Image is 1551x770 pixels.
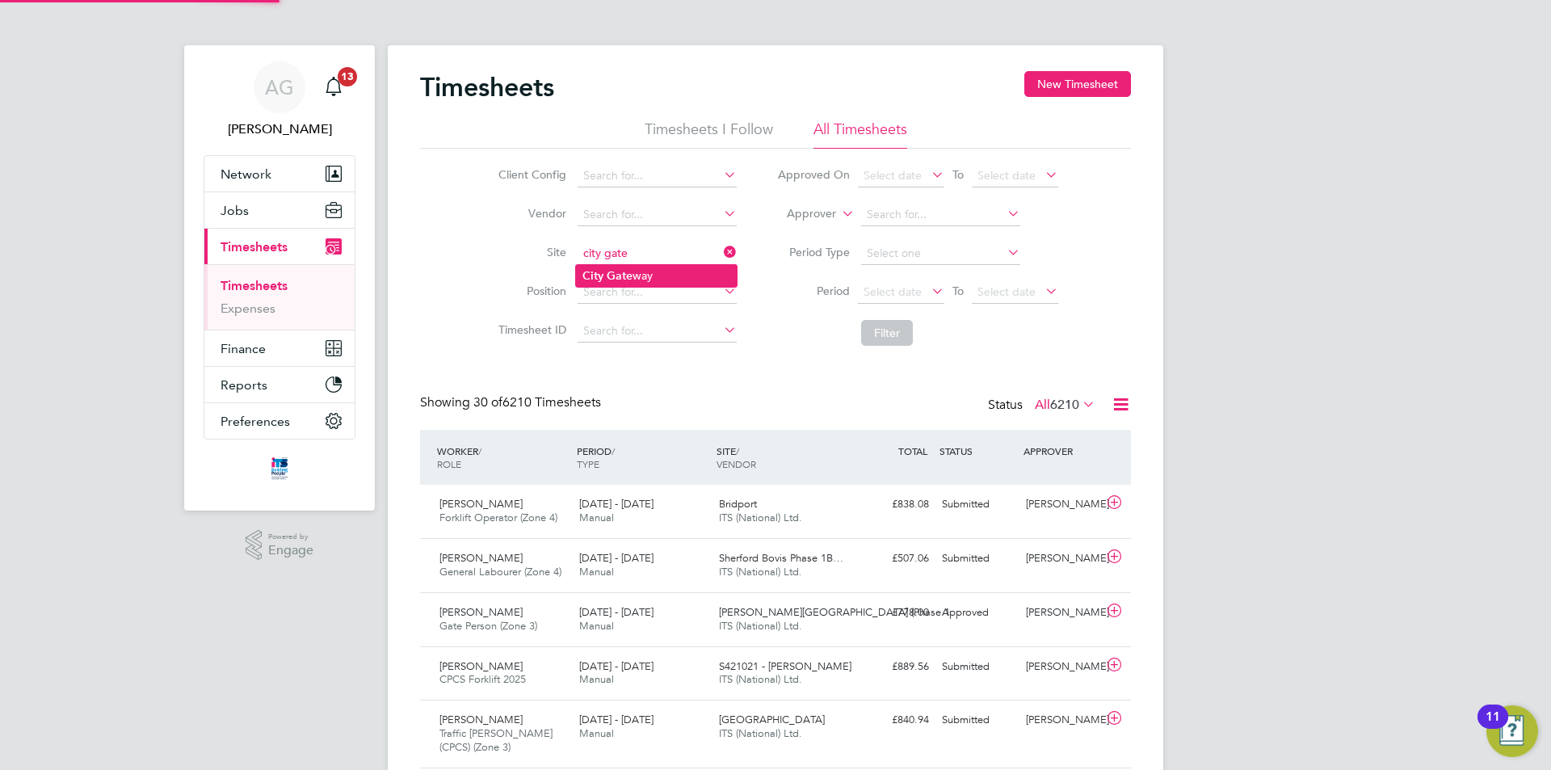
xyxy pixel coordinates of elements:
span: [GEOGRAPHIC_DATA] [719,713,825,726]
label: Client Config [494,167,566,182]
span: 30 of [473,394,502,410]
input: Search for... [578,165,737,187]
span: [PERSON_NAME] [439,605,523,619]
input: Select one [861,242,1020,265]
div: STATUS [935,436,1019,465]
span: Network [221,166,271,182]
span: [PERSON_NAME] [439,713,523,726]
div: £838.08 [851,491,935,518]
button: Reports [204,367,355,402]
span: Manual [579,726,614,740]
li: Timesheets I Follow [645,120,773,149]
label: Site [494,245,566,259]
span: TOTAL [898,444,927,457]
div: £889.56 [851,654,935,680]
button: Timesheets [204,229,355,264]
div: Approved [935,600,1019,626]
span: Timesheets [221,239,288,255]
a: Powered byEngage [246,530,314,561]
a: AG[PERSON_NAME] [204,61,355,139]
span: Gate Person (Zone 3) [439,619,537,633]
span: To [948,280,969,301]
span: [DATE] - [DATE] [579,659,654,673]
span: Sherford Bovis Phase 1B… [719,551,843,565]
div: Submitted [935,545,1019,572]
div: Submitted [935,491,1019,518]
div: APPROVER [1019,436,1103,465]
div: [PERSON_NAME] [1019,491,1103,518]
div: Submitted [935,707,1019,734]
label: Vendor [494,206,566,221]
span: AG [265,77,294,98]
label: Period Type [777,245,850,259]
span: Manual [579,565,614,579]
span: Manual [579,672,614,686]
span: ITS (National) Ltd. [719,672,802,686]
span: ITS (National) Ltd. [719,619,802,633]
a: 13 [317,61,350,113]
div: WORKER [433,436,573,478]
span: ITS (National) Ltd. [719,726,802,740]
button: Network [204,156,355,191]
nav: Main navigation [184,45,375,511]
input: Search for... [578,242,737,265]
span: [PERSON_NAME] [439,659,523,673]
div: Status [988,394,1099,417]
span: Preferences [221,414,290,429]
div: PERIOD [573,436,712,478]
input: Search for... [578,204,737,226]
span: Select date [864,168,922,183]
div: [PERSON_NAME] [1019,654,1103,680]
span: / [612,444,615,457]
span: / [478,444,481,457]
h2: Timesheets [420,71,554,103]
span: 6210 [1050,397,1079,413]
div: Submitted [935,654,1019,680]
span: ITS (National) Ltd. [719,565,802,579]
span: Forklift Operator (Zone 4) [439,511,557,524]
div: [PERSON_NAME] [1019,545,1103,572]
div: £840.94 [851,707,935,734]
label: Approver [763,206,836,222]
span: CPCS Forklift 2025 [439,672,526,686]
li: All Timesheets [813,120,907,149]
button: Filter [861,320,913,346]
span: [DATE] - [DATE] [579,551,654,565]
img: itsconstruction-logo-retina.png [268,456,291,482]
span: [DATE] - [DATE] [579,605,654,619]
button: Preferences [204,403,355,439]
span: Powered by [268,530,313,544]
span: Select date [864,284,922,299]
span: General Labourer (Zone 4) [439,565,561,579]
div: £507.06 [851,545,935,572]
div: 11 [1486,717,1500,738]
div: Showing [420,394,604,411]
b: City [582,269,603,283]
span: Andy Graham [204,120,355,139]
label: Period [777,284,850,298]
span: Jobs [221,203,249,218]
div: [PERSON_NAME] [1019,600,1103,626]
span: Finance [221,341,266,356]
div: Timesheets [204,264,355,330]
span: ITS (National) Ltd. [719,511,802,524]
a: Go to home page [204,456,355,482]
span: Manual [579,619,614,633]
div: SITE [712,436,852,478]
span: 13 [338,67,357,86]
span: [PERSON_NAME][GEOGRAPHIC_DATA] (Phase 1 [719,605,950,619]
span: Manual [579,511,614,524]
div: £778.00 [851,600,935,626]
span: VENDOR [717,457,756,470]
span: [PERSON_NAME] [439,551,523,565]
a: Timesheets [221,278,288,293]
span: [DATE] - [DATE] [579,497,654,511]
span: Engage [268,544,313,558]
span: 6210 Timesheets [473,394,601,410]
input: Search for... [861,204,1020,226]
label: Approved On [777,167,850,182]
input: Search for... [578,281,737,304]
button: Open Resource Center, 11 new notifications [1486,705,1538,757]
a: Expenses [221,301,275,316]
button: Jobs [204,192,355,228]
